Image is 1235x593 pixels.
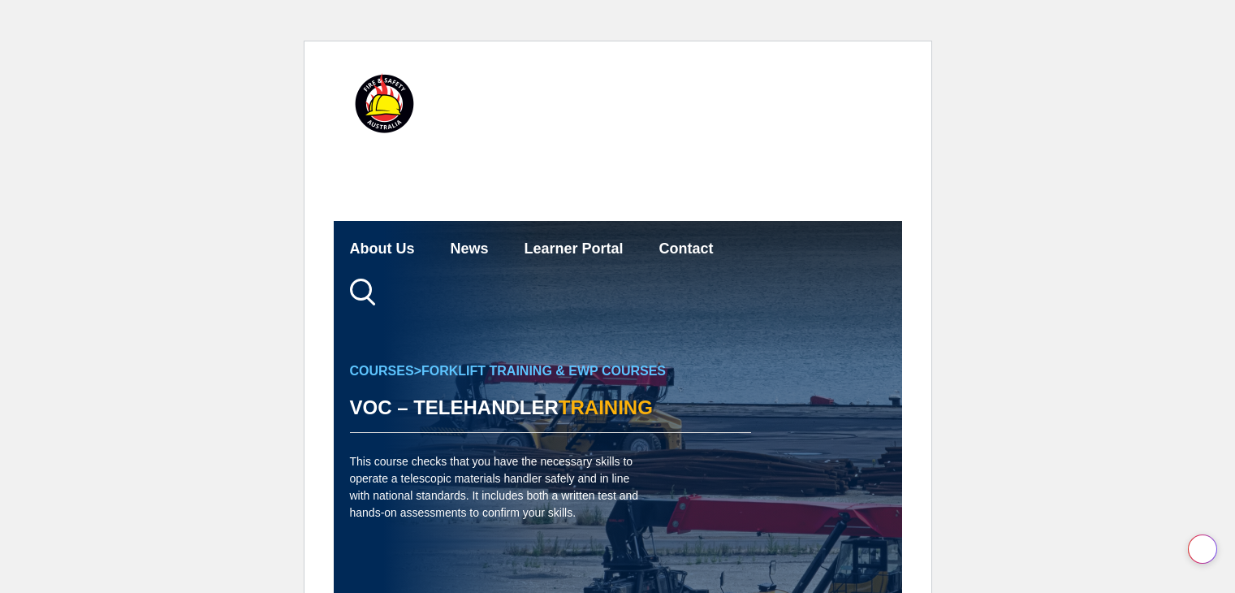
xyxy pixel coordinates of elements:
[559,396,653,418] strong: TRAINING
[525,227,624,271] a: Learner Portal
[350,361,751,381] h6: >
[350,364,414,378] a: COURSES
[444,141,561,184] a: Course Calendar
[451,227,489,271] a: News
[350,227,415,271] a: About Us
[597,141,814,184] a: Emergency Response Services
[350,389,751,434] h1: VOC – Telehandler
[421,364,666,378] a: Forklift Training & EWP Courses
[659,227,714,271] a: Contact
[350,453,646,522] p: This course checks that you have the necessary skills to operate a telescopic materials handler s...
[350,141,408,184] a: Courses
